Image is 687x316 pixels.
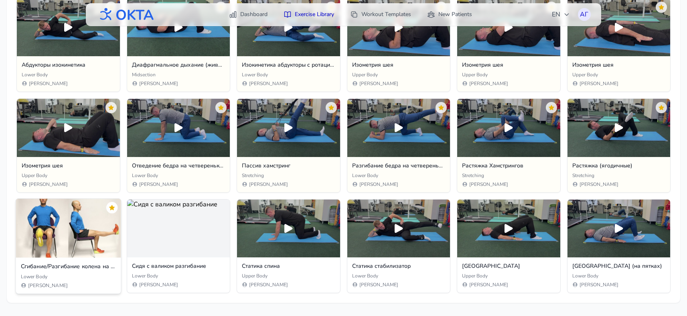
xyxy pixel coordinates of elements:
span: Stretching [462,172,484,179]
span: EN [552,10,570,19]
span: Lower Body [132,273,158,279]
h3: Сгибание/Разгибание колена на стуле [21,263,116,271]
h3: Ягодичный мост [462,262,555,270]
h3: Изометрия шея [352,61,446,69]
h3: Ягодичный мост (на пятках) [572,262,666,270]
img: OKTA logo [97,4,154,25]
span: [PERSON_NAME] [359,281,398,288]
span: Upper Body [22,172,47,179]
span: [PERSON_NAME] [249,80,288,87]
h3: Диафрагмальное дыхание (животом) [132,61,225,69]
img: Сгибание/Разгибание колена на стуле [16,198,121,257]
span: Upper Body [462,273,488,279]
h3: Статика стабилизатор [352,262,446,270]
span: [PERSON_NAME] [249,281,288,288]
span: Lower Body [22,71,48,78]
span: [PERSON_NAME] [580,80,618,87]
span: [PERSON_NAME] [29,80,68,87]
span: [PERSON_NAME] [139,281,178,288]
h3: Растяжка Хамстрингов [462,162,555,170]
button: АГ [578,8,591,21]
span: [PERSON_NAME] [359,181,398,188]
h3: Изометрия шея [572,61,666,69]
span: [PERSON_NAME] [580,281,618,288]
span: Upper Body [462,71,488,78]
h3: Сидя с валиком разгибание [132,262,225,270]
span: [PERSON_NAME] [28,282,68,289]
h3: Статика спина [242,262,335,270]
h3: Разгибание бедра на четвереньках [352,162,446,170]
span: Lower Body [21,273,47,279]
span: Stretching [572,172,594,179]
a: New Patients [422,7,477,22]
span: Lower Body [242,71,268,78]
span: [PERSON_NAME] [469,181,508,188]
span: [PERSON_NAME] [469,281,508,288]
img: Сидя с валиком разгибание [127,200,230,257]
h3: Изометрия шея [22,162,115,170]
h3: Изокинетика абдукторы с ротацией [242,61,335,69]
a: Dashboard [224,7,272,22]
span: Lower Body [352,172,378,179]
a: Exercise Library [279,7,339,22]
span: Upper Body [242,273,268,279]
span: Lower Body [132,172,158,179]
h3: Отведение бедра на четвереньках [132,162,225,170]
span: Midsection [132,71,156,78]
h3: Изометрия шея [462,61,555,69]
span: [PERSON_NAME] [359,80,398,87]
span: [PERSON_NAME] [580,181,618,188]
a: Workout Templates [345,7,416,22]
span: Lower Body [352,273,378,279]
span: Stretching [242,172,264,179]
h3: Растяжка (ягодичные) [572,162,666,170]
button: EN [547,6,575,22]
span: Upper Body [352,71,378,78]
span: [PERSON_NAME] [139,181,178,188]
span: [PERSON_NAME] [469,80,508,87]
span: [PERSON_NAME] [139,80,178,87]
h3: Абдукторы изокинетика [22,61,115,69]
span: Lower Body [572,273,598,279]
h3: Пассив хамстринг [242,162,335,170]
span: Upper Body [572,71,598,78]
span: [PERSON_NAME] [29,181,68,188]
span: [PERSON_NAME] [249,181,288,188]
